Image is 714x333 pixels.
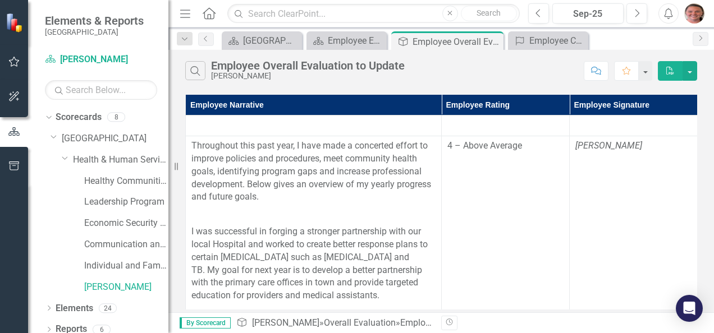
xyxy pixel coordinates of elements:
[45,80,157,100] input: Search Below...
[529,34,585,48] div: Employee Competencies to Update
[309,34,384,48] a: Employee Evaluation Navigation
[84,196,168,209] a: Leadership Program
[461,6,517,21] button: Search
[56,302,93,315] a: Elements
[477,8,501,17] span: Search
[243,34,299,48] div: [GEOGRAPHIC_DATA]
[107,113,125,122] div: 8
[511,34,585,48] a: Employee Competencies to Update
[227,4,520,24] input: Search ClearPoint...
[84,217,168,230] a: Economic Security Program
[73,154,168,166] a: Health & Human Services Department
[45,14,144,27] span: Elements & Reports
[552,3,624,24] button: Sep-25
[447,140,522,151] span: 4 – Above Average
[84,175,168,188] a: Healthy Communities Program
[676,295,703,322] div: Open Intercom Messenger
[225,34,299,48] a: [GEOGRAPHIC_DATA]
[84,260,168,272] a: Individual and Family Health Program
[556,7,620,21] div: Sep-25
[252,317,319,328] a: [PERSON_NAME]
[180,317,231,329] span: By Scorecard
[570,115,698,136] td: Double-Click to Edit
[328,34,384,48] div: Employee Evaluation Navigation
[684,3,704,24] img: Mary Kunes
[191,223,436,304] p: I was successful in forging a stronger partnership with our local Hospital and worked to create b...
[56,111,102,124] a: Scorecards
[413,35,501,49] div: Employee Overall Evaluation to Update
[191,140,436,206] p: Throughout this past year, I have made a concerted effort to improve policies and procedures, mee...
[236,317,433,330] div: » »
[84,281,168,294] a: [PERSON_NAME]
[6,13,25,33] img: ClearPoint Strategy
[45,27,144,36] small: [GEOGRAPHIC_DATA]
[442,115,570,136] td: Double-Click to Edit
[324,317,396,328] a: Overall Evaluation
[575,140,642,151] em: [PERSON_NAME]
[45,53,157,66] a: [PERSON_NAME]
[62,132,168,145] a: [GEOGRAPHIC_DATA]
[211,72,405,80] div: [PERSON_NAME]
[99,303,117,313] div: 24
[186,115,442,136] td: Double-Click to Edit
[84,238,168,251] a: Communication and Coordination Program
[211,59,405,72] div: Employee Overall Evaluation to Update
[400,317,553,328] div: Employee Overall Evaluation to Update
